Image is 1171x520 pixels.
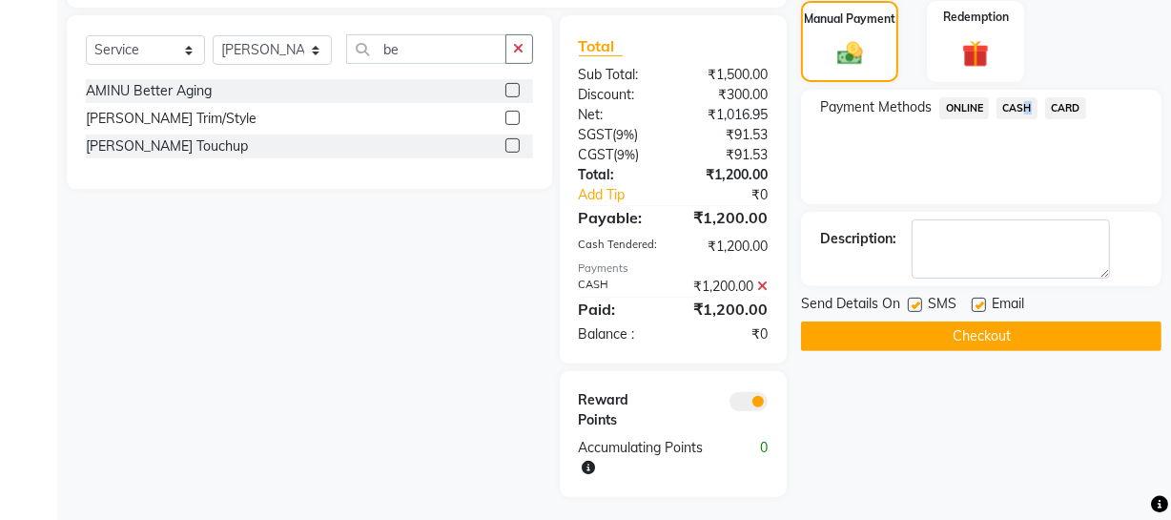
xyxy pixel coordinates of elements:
span: Send Details On [801,294,900,318]
span: ONLINE [939,97,989,119]
span: Total [579,36,623,56]
span: SMS [928,294,956,318]
div: ( ) [565,145,673,165]
div: ( ) [565,125,673,145]
input: Search or Scan [346,34,506,64]
div: CASH [565,277,673,297]
div: ₹1,200.00 [673,298,782,321]
div: ₹1,016.95 [673,105,782,125]
div: Net: [565,105,673,125]
div: Discount: [565,85,673,105]
div: AMINU Better Aging [86,81,212,101]
div: ₹1,200.00 [673,237,782,257]
div: Balance : [565,324,673,344]
a: Add Tip [565,185,691,205]
span: SGST [579,126,613,143]
button: Checkout [801,322,1161,351]
div: Payments [579,260,769,277]
div: ₹1,200.00 [673,277,782,297]
div: Description: [820,229,896,249]
div: ₹91.53 [673,125,782,145]
label: Redemption [943,9,1009,26]
div: ₹300.00 [673,85,782,105]
div: ₹0 [691,185,782,205]
span: CARD [1045,97,1086,119]
img: _cash.svg [830,39,871,69]
span: 9% [617,127,635,142]
span: 9% [618,147,636,162]
label: Manual Payment [804,10,895,28]
div: Sub Total: [565,65,673,85]
div: [PERSON_NAME] Touchup [86,136,248,156]
div: ₹1,500.00 [673,65,782,85]
div: 0 [728,438,782,478]
span: CASH [996,97,1037,119]
div: Total: [565,165,673,185]
span: Email [992,294,1024,318]
div: Payable: [565,206,673,229]
div: Cash Tendered: [565,237,673,257]
div: Accumulating Points [565,438,729,478]
span: Payment Methods [820,97,932,117]
div: ₹1,200.00 [673,206,782,229]
div: [PERSON_NAME] Trim/Style [86,109,257,129]
div: ₹91.53 [673,145,782,165]
div: Reward Points [565,390,673,430]
img: _gift.svg [954,37,997,71]
div: Paid: [565,298,673,321]
div: ₹0 [673,324,782,344]
span: CGST [579,146,614,163]
div: ₹1,200.00 [673,165,782,185]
